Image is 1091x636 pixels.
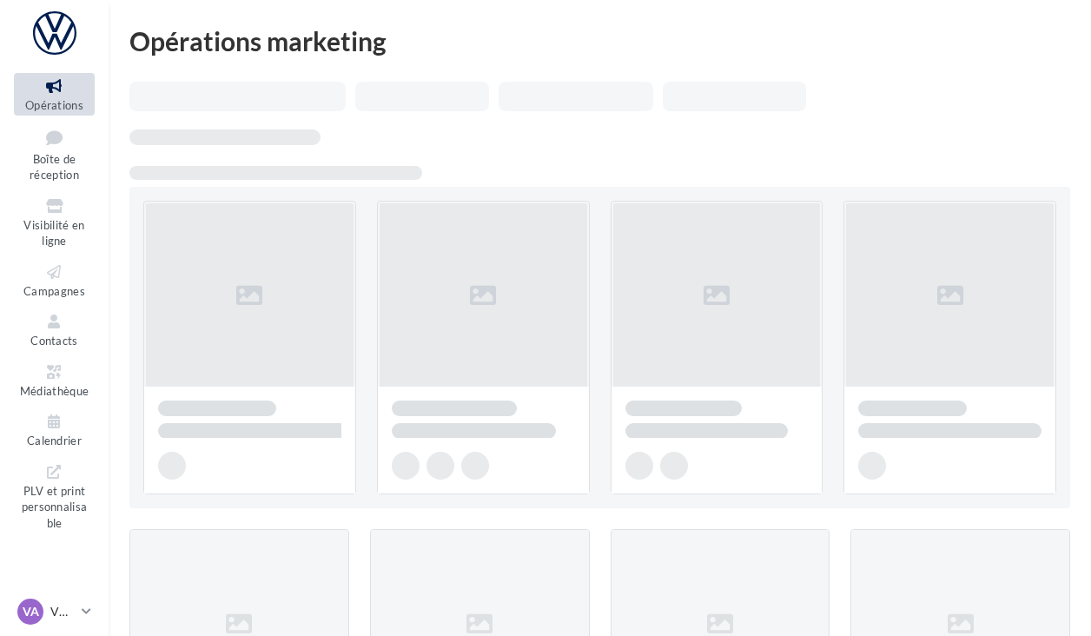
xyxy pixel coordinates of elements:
[14,308,95,351] a: Contacts
[14,73,95,116] a: Opérations
[25,98,83,112] span: Opérations
[14,259,95,301] a: Campagnes
[14,123,95,186] a: Boîte de réception
[14,595,95,628] a: VA VW [GEOGRAPHIC_DATA]
[20,384,89,398] span: Médiathèque
[22,480,88,530] span: PLV et print personnalisable
[23,603,39,620] span: VA
[14,193,95,252] a: Visibilité en ligne
[14,408,95,451] a: Calendrier
[30,152,79,182] span: Boîte de réception
[14,540,95,616] a: Campagnes DataOnDemand
[129,28,1070,54] div: Opérations marketing
[27,434,82,447] span: Calendrier
[23,284,85,298] span: Campagnes
[14,359,95,401] a: Médiathèque
[30,334,78,348] span: Contacts
[23,218,84,248] span: Visibilité en ligne
[14,459,95,534] a: PLV et print personnalisable
[50,603,75,620] p: VW [GEOGRAPHIC_DATA]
